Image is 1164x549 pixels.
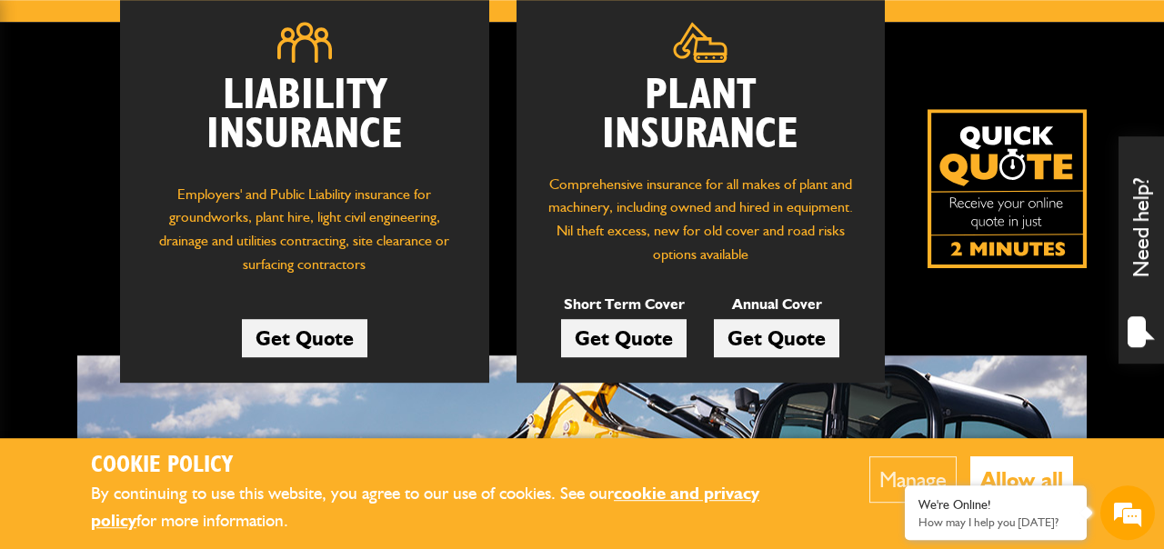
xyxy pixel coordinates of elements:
p: How may I help you today? [918,515,1073,529]
p: By continuing to use this website, you agree to our use of cookies. See our for more information. [91,480,814,535]
h2: Liability Insurance [147,76,462,165]
h2: Plant Insurance [544,76,858,155]
img: Quick Quote [928,109,1087,268]
div: Need help? [1119,136,1164,364]
a: Get Quote [242,319,367,357]
p: Short Term Cover [561,293,687,316]
p: Employers' and Public Liability insurance for groundworks, plant hire, light civil engineering, d... [147,183,462,285]
a: Get Quote [714,319,839,357]
button: Allow all [970,456,1073,503]
div: We're Online! [918,497,1073,513]
p: Comprehensive insurance for all makes of plant and machinery, including owned and hired in equipm... [544,173,858,265]
p: Annual Cover [714,293,839,316]
a: Get your insurance quote isn just 2-minutes [928,109,1087,268]
a: Get Quote [561,319,687,357]
button: Manage [869,456,957,503]
h2: Cookie Policy [91,452,814,480]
